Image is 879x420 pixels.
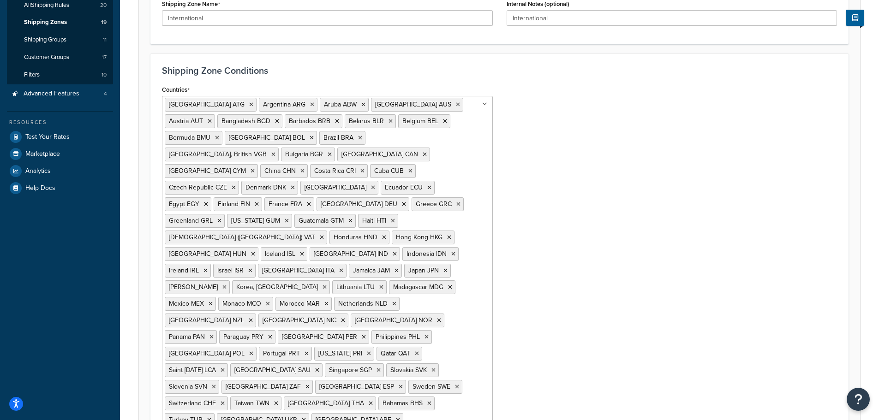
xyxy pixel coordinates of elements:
[319,382,394,391] span: [GEOGRAPHIC_DATA] ESP
[169,365,216,375] span: Saint [DATE] LCA
[402,116,438,126] span: Belgium BEL
[262,266,335,275] span: [GEOGRAPHIC_DATA] ITA
[374,166,404,176] span: Cuba CUB
[7,49,113,66] li: Customer Groups
[234,398,269,408] span: Taiwan TWN
[245,183,286,192] span: Denmark DNK
[416,199,452,209] span: Greece GRC
[102,71,107,79] span: 10
[7,129,113,145] a: Test Your Rates
[169,183,227,192] span: Czech Republic CZE
[324,100,357,109] span: Aruba ABW
[353,266,390,275] span: Jamaica JAM
[7,118,113,126] div: Resources
[314,249,388,259] span: [GEOGRAPHIC_DATA] IND
[355,315,432,325] span: [GEOGRAPHIC_DATA] NOR
[169,166,246,176] span: [GEOGRAPHIC_DATA] CYM
[169,100,245,109] span: [GEOGRAPHIC_DATA] ATG
[413,382,450,391] span: Sweden SWE
[265,249,295,259] span: Iceland ISL
[408,266,439,275] span: Japan JPN
[7,163,113,179] a: Analytics
[169,382,207,391] span: Slovenia SVN
[7,49,113,66] a: Customer Groups17
[263,349,300,358] span: Portugal PRT
[334,232,377,242] span: Honduras HND
[223,332,263,342] span: Paraguay PRY
[226,382,301,391] span: [GEOGRAPHIC_DATA] ZAF
[231,216,280,225] span: [US_STATE] GUM
[7,31,113,48] a: Shipping Groups11
[323,133,353,142] span: Brazil BRA
[264,166,296,176] span: China CHN
[221,116,270,126] span: Bangladesh BGD
[285,149,323,159] span: Bulgaria BGR
[305,183,366,192] span: [GEOGRAPHIC_DATA]
[349,116,384,126] span: Belarus BLR
[7,66,113,83] a: Filters10
[507,0,569,7] label: Internal Notes (optional)
[263,100,305,109] span: Argentina ARG
[7,66,113,83] li: Filters
[375,100,451,109] span: [GEOGRAPHIC_DATA] AUS
[169,232,315,242] span: [DEMOGRAPHIC_DATA] ([GEOGRAPHIC_DATA]) VAT
[329,365,372,375] span: Singapore SGP
[396,232,442,242] span: Hong Kong HKG
[7,14,113,31] li: Shipping Zones
[7,180,113,196] a: Help Docs
[103,36,107,44] span: 11
[234,365,311,375] span: [GEOGRAPHIC_DATA] SAU
[169,332,205,342] span: Panama PAN
[846,10,864,26] button: Show Help Docs
[336,282,375,292] span: Lithuania LTU
[24,1,69,9] span: All Shipping Rules
[7,85,113,102] a: Advanced Features4
[229,133,305,142] span: [GEOGRAPHIC_DATA] BOL
[236,282,318,292] span: Korea, [GEOGRAPHIC_DATA]
[102,53,107,61] span: 17
[222,299,261,308] span: Monaco MCO
[169,398,216,408] span: Switzerland CHE
[381,349,410,358] span: Qatar QAT
[218,199,250,209] span: Finland FIN
[24,18,67,26] span: Shipping Zones
[390,365,427,375] span: Slovakia SVK
[162,65,837,76] h3: Shipping Zone Conditions
[24,36,66,44] span: Shipping Groups
[289,116,330,126] span: Barbados BRB
[24,71,40,79] span: Filters
[25,133,70,141] span: Test Your Rates
[847,388,870,411] button: Open Resource Center
[24,53,69,61] span: Customer Groups
[282,332,357,342] span: [GEOGRAPHIC_DATA] PER
[263,315,336,325] span: [GEOGRAPHIC_DATA] NIC
[25,167,51,175] span: Analytics
[25,150,60,158] span: Marketplace
[269,199,302,209] span: France FRA
[169,349,245,358] span: [GEOGRAPHIC_DATA] POL
[385,183,423,192] span: Ecuador ECU
[217,266,244,275] span: Israel ISR
[362,216,386,225] span: Haiti HTI
[314,166,356,176] span: Costa Rica CRI
[7,85,113,102] li: Advanced Features
[376,332,420,342] span: Philippines PHL
[299,216,344,225] span: Guatemala GTM
[393,282,443,292] span: Madagascar MDG
[100,1,107,9] span: 20
[169,216,213,225] span: Greenland GRL
[169,116,203,126] span: Austria AUT
[101,18,107,26] span: 19
[7,146,113,162] a: Marketplace
[169,199,199,209] span: Egypt EGY
[169,249,246,259] span: [GEOGRAPHIC_DATA] HUN
[25,184,55,192] span: Help Docs
[169,149,267,159] span: [GEOGRAPHIC_DATA], British VGB
[407,249,447,259] span: Indonesia IDN
[338,299,388,308] span: Netherlands NLD
[318,349,362,358] span: [US_STATE] PRI
[104,90,107,98] span: 4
